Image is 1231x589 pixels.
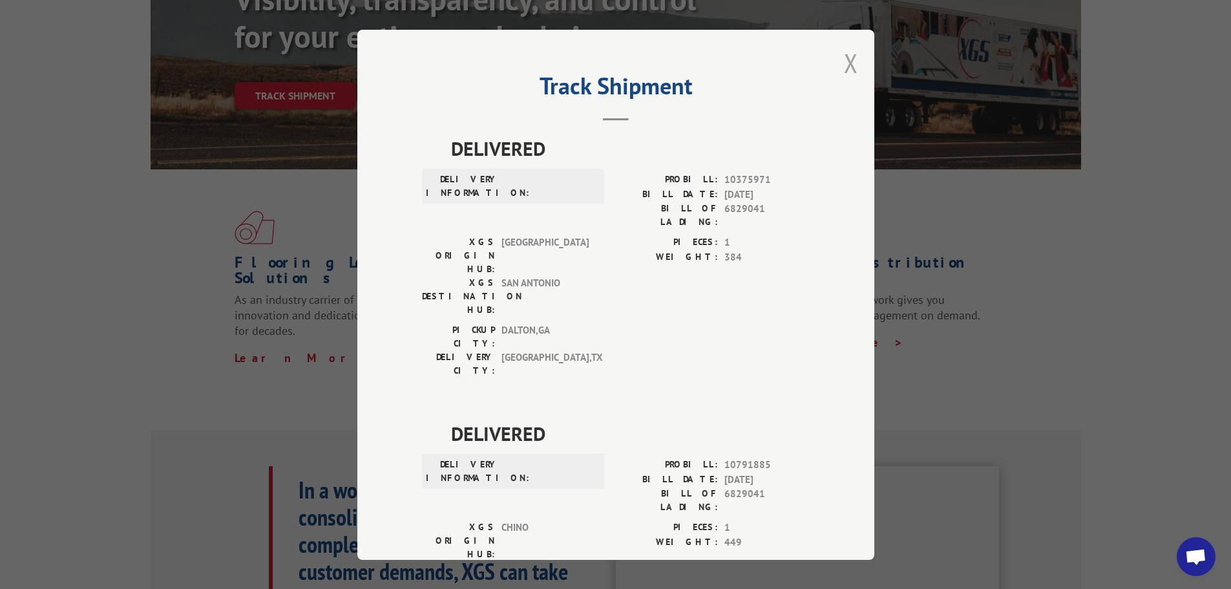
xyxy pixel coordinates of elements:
[616,202,718,229] label: BILL OF LADING:
[422,235,495,276] label: XGS ORIGIN HUB:
[724,202,810,229] span: 6829041
[501,350,589,378] span: [GEOGRAPHIC_DATA] , TX
[451,419,810,448] span: DELIVERED
[724,458,810,473] span: 10791885
[422,520,495,561] label: XGS ORIGIN HUB:
[501,323,589,350] span: DALTON , GA
[616,250,718,264] label: WEIGHT:
[616,173,718,187] label: PROBILL:
[501,235,589,276] span: [GEOGRAPHIC_DATA]
[616,458,718,473] label: PROBILL:
[422,350,495,378] label: DELIVERY CITY:
[616,520,718,535] label: PIECES:
[616,535,718,550] label: WEIGHT:
[426,458,499,485] label: DELIVERY INFORMATION:
[501,520,589,561] span: CHINO
[724,520,810,535] span: 1
[724,487,810,514] span: 6829041
[501,276,589,317] span: SAN ANTONIO
[724,173,810,187] span: 10375971
[422,276,495,317] label: XGS DESTINATION HUB:
[422,323,495,350] label: PICKUP CITY:
[616,472,718,487] label: BILL DATE:
[724,235,810,250] span: 1
[844,46,858,80] button: Close modal
[426,173,499,200] label: DELIVERY INFORMATION:
[724,472,810,487] span: [DATE]
[1177,537,1215,576] div: Open chat
[724,535,810,550] span: 449
[422,77,810,102] h2: Track Shipment
[451,134,810,163] span: DELIVERED
[724,250,810,264] span: 384
[616,235,718,250] label: PIECES:
[616,187,718,202] label: BILL DATE:
[616,487,718,514] label: BILL OF LADING:
[724,187,810,202] span: [DATE]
